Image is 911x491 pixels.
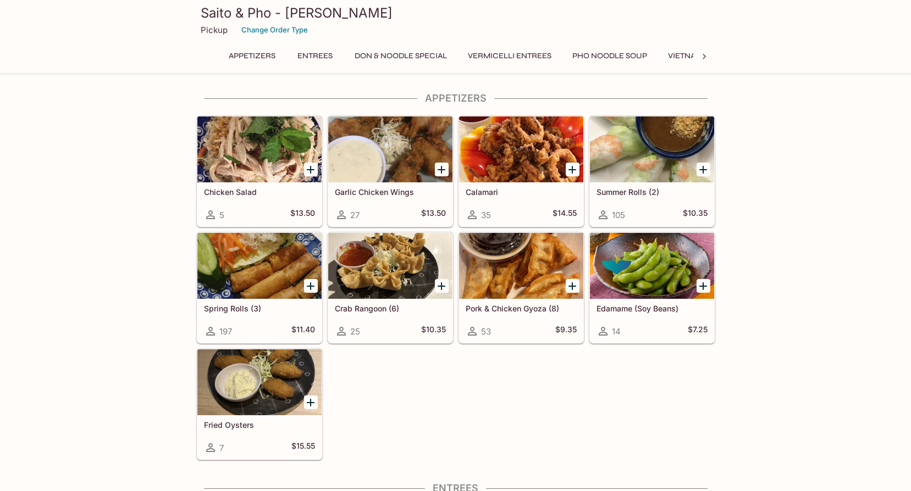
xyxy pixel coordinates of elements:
button: Change Order Type [236,21,313,38]
h5: $9.35 [555,325,577,338]
a: Crab Rangoon (6)25$10.35 [328,232,453,343]
h5: $10.35 [683,208,708,221]
button: Add Pork & Chicken Gyoza (8) [566,279,579,293]
h5: Calamari [466,187,577,197]
h5: $15.55 [291,441,315,454]
div: Summer Rolls (2) [590,116,714,182]
div: Pork & Chicken Gyoza (8) [459,233,583,299]
a: Fried Oysters7$15.55 [197,349,322,460]
div: Spring Rolls (3) [197,233,322,299]
span: 53 [481,326,491,337]
a: Spring Rolls (3)197$11.40 [197,232,322,343]
span: 5 [219,210,224,220]
div: Edamame (Soy Beans) [590,233,714,299]
button: Don & Noodle Special [349,48,453,64]
h5: $11.40 [291,325,315,338]
span: 197 [219,326,232,337]
h5: Edamame (Soy Beans) [597,304,708,313]
button: Add Summer Rolls (2) [697,163,710,176]
button: Add Crab Rangoon (6) [435,279,449,293]
h5: Garlic Chicken Wings [335,187,446,197]
span: 25 [350,326,360,337]
h5: $7.25 [688,325,708,338]
h3: Saito & Pho - [PERSON_NAME] [201,4,711,21]
span: 27 [350,210,360,220]
h5: Fried Oysters [204,420,315,429]
h5: Spring Rolls (3) [204,304,315,313]
h5: Crab Rangoon (6) [335,304,446,313]
button: Entrees [290,48,340,64]
button: Add Chicken Salad [304,163,318,176]
div: Crab Rangoon (6) [328,233,452,299]
a: Pork & Chicken Gyoza (8)53$9.35 [459,232,584,343]
a: Garlic Chicken Wings27$13.50 [328,116,453,227]
div: Garlic Chicken Wings [328,116,452,182]
div: Chicken Salad [197,116,322,182]
button: Add Fried Oysters [304,395,318,409]
button: Add Calamari [566,163,579,176]
h4: Appetizers [196,92,715,104]
div: Fried Oysters [197,349,322,415]
a: Summer Rolls (2)105$10.35 [589,116,715,227]
button: Add Garlic Chicken Wings [435,163,449,176]
span: 105 [612,210,625,220]
h5: Chicken Salad [204,187,315,197]
button: Vermicelli Entrees [462,48,557,64]
h5: $10.35 [421,325,446,338]
a: Calamari35$14.55 [459,116,584,227]
a: Edamame (Soy Beans)14$7.25 [589,232,715,343]
h5: Pork & Chicken Gyoza (8) [466,304,577,313]
p: Pickup [201,25,228,35]
button: Add Edamame (Soy Beans) [697,279,710,293]
h5: Summer Rolls (2) [597,187,708,197]
button: Appetizers [223,48,281,64]
h5: $14.55 [553,208,577,221]
span: 35 [481,210,491,220]
button: Add Spring Rolls (3) [304,279,318,293]
div: Calamari [459,116,583,182]
button: Pho Noodle Soup [566,48,653,64]
span: 7 [219,443,224,453]
a: Chicken Salad5$13.50 [197,116,322,227]
h5: $13.50 [290,208,315,221]
button: Vietnamese Sandwiches [662,48,778,64]
h5: $13.50 [421,208,446,221]
span: 14 [612,326,621,337]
